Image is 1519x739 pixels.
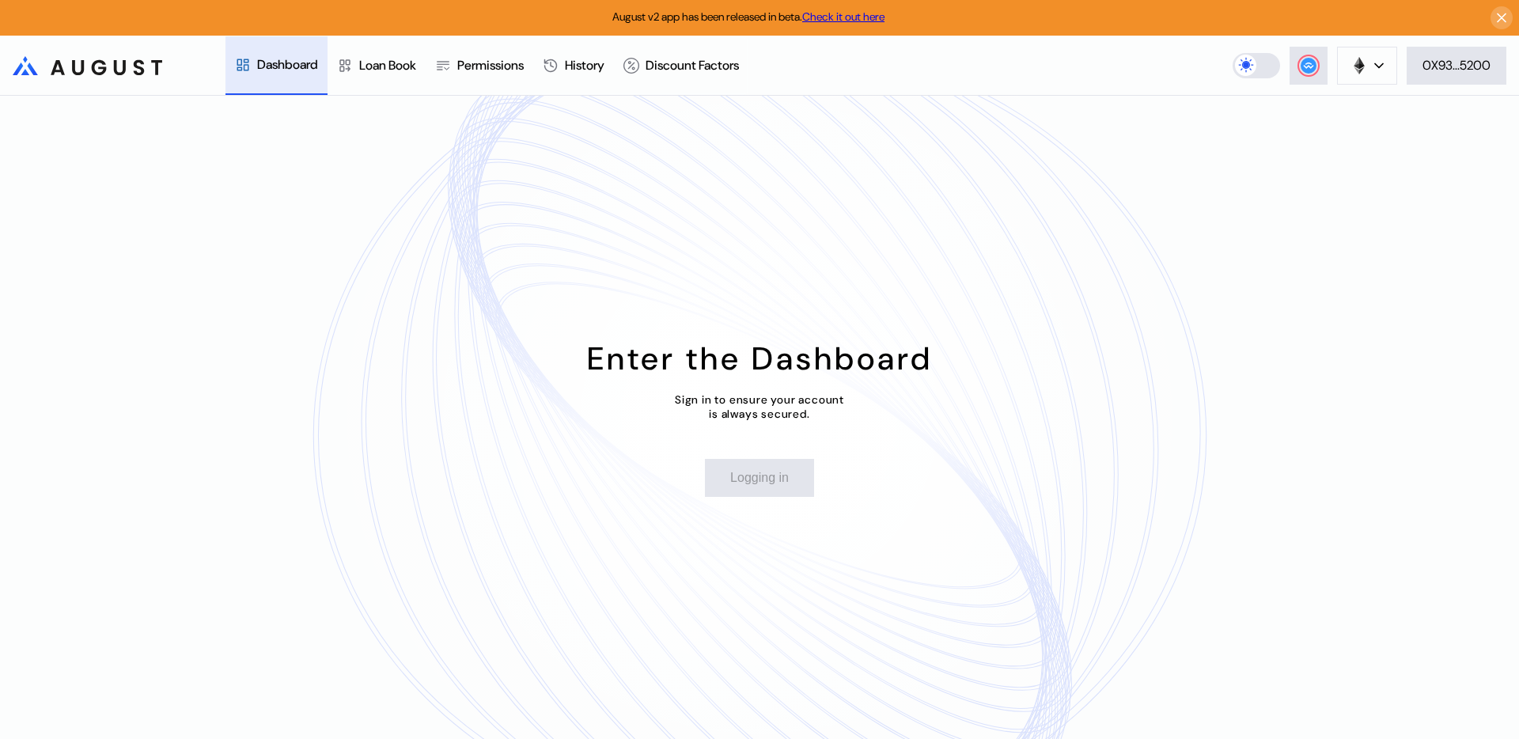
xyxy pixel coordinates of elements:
[359,57,416,74] div: Loan Book
[705,459,814,497] button: Logging in
[802,9,885,24] a: Check it out here
[646,57,739,74] div: Discount Factors
[225,36,328,95] a: Dashboard
[1422,57,1491,74] div: 0X93...5200
[457,57,524,74] div: Permissions
[565,57,604,74] div: History
[1337,47,1397,85] button: chain logo
[587,338,933,379] div: Enter the Dashboard
[614,36,748,95] a: Discount Factors
[426,36,533,95] a: Permissions
[675,392,844,421] div: Sign in to ensure your account is always secured.
[533,36,614,95] a: History
[612,9,885,24] span: August v2 app has been released in beta.
[328,36,426,95] a: Loan Book
[1350,57,1368,74] img: chain logo
[257,56,318,73] div: Dashboard
[1407,47,1506,85] button: 0X93...5200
